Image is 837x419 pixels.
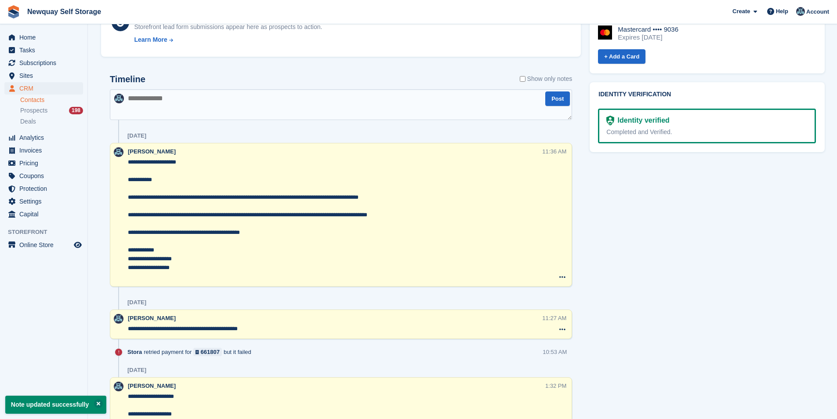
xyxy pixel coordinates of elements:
[4,44,83,56] a: menu
[69,107,83,114] div: 198
[24,4,105,19] a: Newquay Self Storage
[5,396,106,414] p: Note updated successfully
[19,44,72,56] span: Tasks
[19,31,72,44] span: Home
[4,208,83,220] a: menu
[732,7,750,16] span: Create
[4,144,83,157] a: menu
[618,26,678,33] div: Mastercard •••• 9036
[19,69,72,82] span: Sites
[20,117,36,126] span: Deals
[598,91,816,98] h2: Identity verification
[542,147,566,156] div: 11:36 AM
[796,7,805,16] img: Colette Pearce
[19,239,72,251] span: Online Store
[127,299,146,306] div: [DATE]
[4,170,83,182] a: menu
[543,348,567,356] div: 10:53 AM
[606,128,808,137] div: Completed and Verified.
[776,7,788,16] span: Help
[134,22,322,32] div: Storefront lead form submissions appear here as prospects to action.
[4,239,83,251] a: menu
[19,144,72,157] span: Invoices
[542,314,566,322] div: 11:27 AM
[20,106,47,115] span: Prospects
[72,240,83,250] a: Preview store
[20,96,83,104] a: Contacts
[193,348,222,356] a: 661807
[598,49,645,64] a: + Add a Card
[128,315,176,321] span: [PERSON_NAME]
[4,31,83,44] a: menu
[4,131,83,144] a: menu
[127,367,146,374] div: [DATE]
[134,35,167,44] div: Learn More
[7,5,20,18] img: stora-icon-8386f47178a22dfd0bd8f6a31ec36ba5ce8667c1dd55bd0f319d3a0aa187defe.svg
[114,314,123,324] img: Colette Pearce
[806,7,829,16] span: Account
[19,57,72,69] span: Subscriptions
[128,383,176,389] span: [PERSON_NAME]
[19,131,72,144] span: Analytics
[110,74,145,84] h2: Timeline
[4,82,83,95] a: menu
[127,132,146,139] div: [DATE]
[19,82,72,95] span: CRM
[114,94,124,103] img: Colette Pearce
[134,35,322,44] a: Learn More
[19,182,72,195] span: Protection
[128,148,176,155] span: [PERSON_NAME]
[19,208,72,220] span: Capital
[606,116,614,125] img: Identity Verification Ready
[201,348,220,356] div: 661807
[19,195,72,208] span: Settings
[20,117,83,126] a: Deals
[545,382,566,390] div: 1:32 PM
[545,91,570,106] button: Post
[4,195,83,208] a: menu
[4,57,83,69] a: menu
[19,170,72,182] span: Coupons
[114,147,123,157] img: Colette Pearce
[19,157,72,169] span: Pricing
[520,74,525,84] input: Show only notes
[614,115,670,126] div: Identity verified
[127,348,142,356] span: Stora
[598,26,612,40] img: Mastercard Logo
[8,228,87,237] span: Storefront
[20,106,83,115] a: Prospects 198
[4,69,83,82] a: menu
[4,182,83,195] a: menu
[114,382,123,391] img: Colette Pearce
[4,157,83,169] a: menu
[127,348,256,356] div: retried payment for but it failed
[618,33,678,41] div: Expires [DATE]
[520,74,572,84] label: Show only notes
